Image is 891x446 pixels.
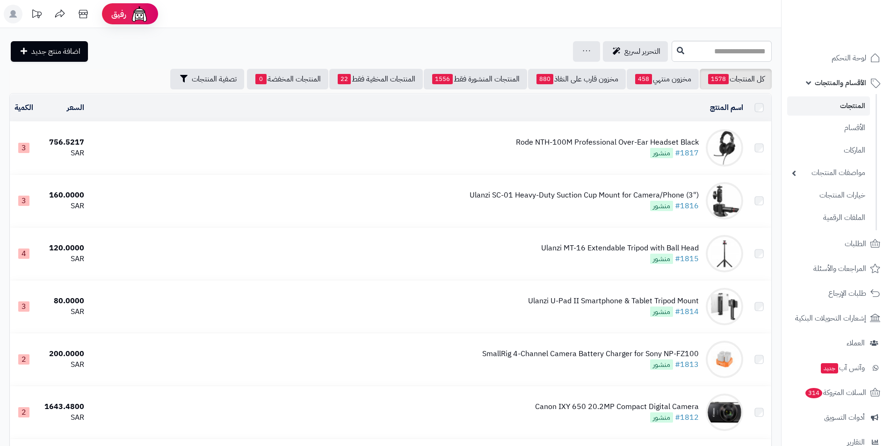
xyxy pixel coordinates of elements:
[603,41,668,62] a: التحرير لسريع
[541,243,699,254] div: Ulanzi MT-16 Extendable Tripod with Ball Head
[42,201,84,212] div: SAR
[42,243,84,254] div: 120.0000
[700,69,772,89] a: كل المنتجات1578
[787,357,885,379] a: وآتس آبجديد
[820,361,865,374] span: وآتس آب
[25,5,48,26] a: تحديثات المنصة
[804,386,866,399] span: السلات المتروكة
[787,307,885,329] a: إشعارات التحويلات البنكية
[827,26,882,46] img: logo-2.png
[528,69,626,89] a: مخزون قارب على النفاذ880
[624,46,660,57] span: التحرير لسريع
[708,74,729,84] span: 1578
[14,102,33,113] a: الكمية
[42,349,84,359] div: 200.0000
[787,185,870,205] a: خيارات المنتجات
[255,74,267,84] span: 0
[170,69,244,89] button: تصفية المنتجات
[536,74,553,84] span: 880
[535,402,699,412] div: Canon IXY 650 20.2MP Compact Digital Camera
[338,74,351,84] span: 22
[821,363,838,373] span: جديد
[787,163,870,183] a: مواصفات المنتجات
[42,307,84,317] div: SAR
[787,140,870,161] a: الماركات
[706,341,743,378] img: SmallRig 4-Channel Camera Battery Charger for Sony NP-FZ100
[805,388,822,398] span: 314
[42,254,84,264] div: SAR
[706,235,743,272] img: Ulanzi MT-16 Extendable Tripod with Ball Head
[18,407,29,417] span: 2
[787,47,885,69] a: لوحة التحكم
[787,381,885,404] a: السلات المتروكة314
[192,73,237,85] span: تصفية المنتجات
[675,253,699,264] a: #1815
[31,46,80,57] span: اضافة منتج جديد
[787,208,870,228] a: الملفات الرقمية
[813,262,866,275] span: المراجعات والأسئلة
[706,394,743,431] img: Canon IXY 650 20.2MP Compact Digital Camera
[710,102,743,113] a: اسم المنتج
[111,8,126,20] span: رفيق
[130,5,149,23] img: ai-face.png
[675,147,699,159] a: #1817
[795,312,866,325] span: إشعارات التحويلات البنكية
[42,412,84,423] div: SAR
[329,69,423,89] a: المنتجات المخفية فقط22
[42,190,84,201] div: 160.0000
[424,69,527,89] a: المنتجات المنشورة فقط1556
[247,69,328,89] a: المنتجات المخفضة0
[787,257,885,280] a: المراجعات والأسئلة
[824,411,865,424] span: أدوات التسويق
[706,182,743,219] img: Ulanzi SC-01 Heavy-Duty Suction Cup Mount for Camera/Phone (3")
[787,406,885,429] a: أدوات التسويق
[18,196,29,206] span: 3
[675,306,699,317] a: #1814
[635,74,652,84] span: 458
[706,129,743,167] img: Rode NTH-100M Professional Over-Ear Headset Black
[470,190,699,201] div: Ulanzi SC-01 Heavy-Duty Suction Cup Mount for Camera/Phone (3")
[847,336,865,350] span: العملاء
[650,148,673,158] span: منشور
[67,102,84,113] a: السعر
[650,254,673,264] span: منشور
[18,143,29,153] span: 3
[18,249,29,259] span: 4
[650,307,673,317] span: منشور
[42,137,84,148] div: 756.5217
[787,118,870,138] a: الأقسام
[787,233,885,255] a: الطلبات
[42,148,84,159] div: SAR
[845,237,866,250] span: الطلبات
[832,51,866,65] span: لوحة التحكم
[675,412,699,423] a: #1812
[706,288,743,325] img: Ulanzi U-Pad II Smartphone & Tablet Tripod Mount
[11,41,88,62] a: اضافة منتج جديد
[650,359,673,370] span: منشور
[675,359,699,370] a: #1813
[42,296,84,307] div: 80.0000
[42,402,84,412] div: 1643.4800
[18,354,29,365] span: 2
[432,74,453,84] span: 1556
[18,301,29,312] span: 3
[815,76,866,89] span: الأقسام والمنتجات
[42,359,84,370] div: SAR
[482,349,699,359] div: SmallRig 4-Channel Camera Battery Charger for Sony NP-FZ100
[828,287,866,300] span: طلبات الإرجاع
[650,412,673,423] span: منشور
[787,282,885,305] a: طلبات الإرجاع
[787,332,885,354] a: العملاء
[528,296,699,307] div: Ulanzi U-Pad II Smartphone & Tablet Tripod Mount
[675,200,699,212] a: #1816
[516,137,699,148] div: Rode NTH-100M Professional Over-Ear Headset Black
[650,201,673,211] span: منشور
[787,96,870,116] a: المنتجات
[627,69,699,89] a: مخزون منتهي458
